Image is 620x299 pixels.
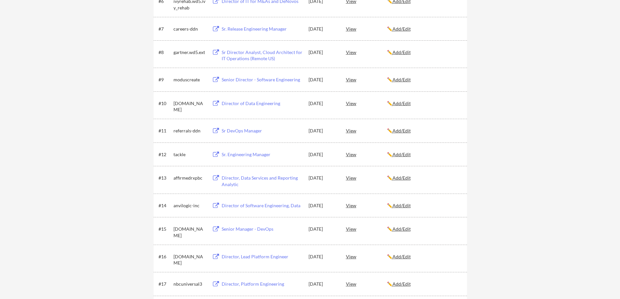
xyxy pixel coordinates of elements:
div: referrals-ddn [173,128,206,134]
div: Director, Lead Platform Engineer [222,253,302,260]
div: careers-ddn [173,26,206,32]
div: ✏️ [387,100,461,107]
div: tackle [173,151,206,158]
div: #16 [158,253,171,260]
div: [DATE] [309,226,337,232]
div: View [346,278,387,290]
div: [DATE] [309,175,337,181]
div: #17 [158,281,171,287]
div: affirmedrxpbc [173,175,206,181]
div: #8 [158,49,171,56]
div: Sr Director Analyst, Cloud Architect for IT Operations (Remote US) [222,49,302,62]
div: [DATE] [309,76,337,83]
div: View [346,97,387,109]
div: [DATE] [309,202,337,209]
div: ✏️ [387,253,461,260]
div: #15 [158,226,171,232]
u: Add/Edit [393,226,411,232]
div: View [346,23,387,34]
div: gartner.wd5.ext [173,49,206,56]
u: Add/Edit [393,254,411,259]
div: anvilogic-inc [173,202,206,209]
div: #14 [158,202,171,209]
div: [DATE] [309,128,337,134]
div: [DOMAIN_NAME] [173,253,206,266]
u: Add/Edit [393,281,411,287]
div: nbcuniversal3 [173,281,206,287]
div: Director of Software Engineering, Data [222,202,302,209]
div: Sr. Release Engineering Manager [222,26,302,32]
div: [DATE] [309,253,337,260]
div: [DATE] [309,281,337,287]
div: #7 [158,26,171,32]
div: #9 [158,76,171,83]
div: Director of Data Engineering [222,100,302,107]
div: Director, Data Services and Reporting Analytic [222,175,302,187]
u: Add/Edit [393,49,411,55]
div: #13 [158,175,171,181]
div: ✏️ [387,76,461,83]
div: View [346,251,387,262]
div: [DOMAIN_NAME] [173,100,206,113]
div: ✏️ [387,226,461,232]
div: Senior Manager - DevOps [222,226,302,232]
div: Sr DevOps Manager [222,128,302,134]
u: Add/Edit [393,26,411,32]
div: View [346,46,387,58]
div: Senior Director - Software Engineering [222,76,302,83]
div: [DATE] [309,49,337,56]
div: [DATE] [309,26,337,32]
div: [DOMAIN_NAME] [173,226,206,238]
div: ✏️ [387,26,461,32]
div: View [346,74,387,85]
div: View [346,148,387,160]
div: Sr. Engineering Manager [222,151,302,158]
div: Director, Platform Engineering [222,281,302,287]
div: View [346,125,387,136]
u: Add/Edit [393,152,411,157]
div: ✏️ [387,151,461,158]
div: ✏️ [387,202,461,209]
div: ✏️ [387,175,461,181]
div: [DATE] [309,151,337,158]
div: ✏️ [387,281,461,287]
div: View [346,223,387,235]
div: View [346,199,387,211]
div: #12 [158,151,171,158]
div: View [346,172,387,183]
u: Add/Edit [393,128,411,133]
div: [DATE] [309,100,337,107]
u: Add/Edit [393,101,411,106]
u: Add/Edit [393,203,411,208]
u: Add/Edit [393,77,411,82]
div: #11 [158,128,171,134]
div: moduscreate [173,76,206,83]
div: #10 [158,100,171,107]
div: ✏️ [387,49,461,56]
div: ✏️ [387,128,461,134]
u: Add/Edit [393,175,411,181]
